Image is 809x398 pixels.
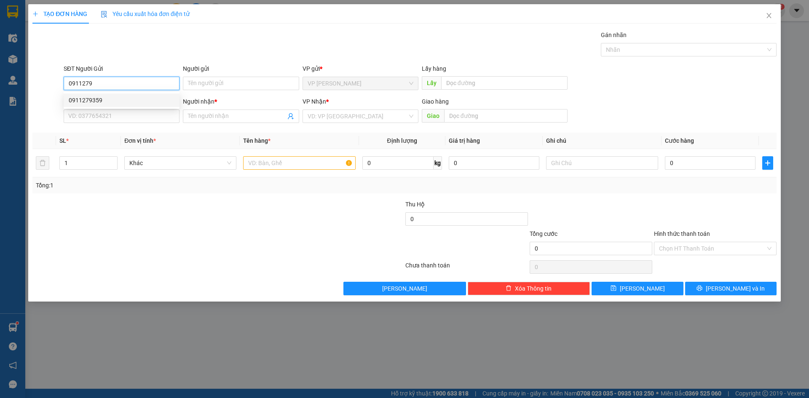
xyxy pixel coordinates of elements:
[441,76,568,90] input: Dọc đường
[696,285,702,292] span: printer
[762,156,773,170] button: plus
[101,11,190,17] span: Yêu cầu xuất hóa đơn điện tử
[343,282,466,295] button: [PERSON_NAME]
[763,160,773,166] span: plus
[32,11,38,17] span: plus
[546,156,658,170] input: Ghi Chú
[101,11,107,18] img: icon
[36,181,312,190] div: Tổng: 1
[303,64,418,73] div: VP gửi
[422,76,441,90] span: Lấy
[444,109,568,123] input: Dọc đường
[4,56,10,62] span: environment
[506,285,512,292] span: delete
[422,109,444,123] span: Giao
[183,64,299,73] div: Người gửi
[303,98,326,105] span: VP Nhận
[757,4,781,28] button: Close
[308,77,413,90] span: VP Phan Thiết
[64,64,179,73] div: SĐT Người Gửi
[4,56,56,99] b: Lô 6 0607 [GEOGRAPHIC_DATA], [GEOGRAPHIC_DATA]
[404,261,529,275] div: Chưa thanh toán
[129,157,231,169] span: Khác
[620,284,665,293] span: [PERSON_NAME]
[706,284,765,293] span: [PERSON_NAME] và In
[665,137,694,144] span: Cước hàng
[59,137,66,144] span: SL
[766,12,772,19] span: close
[405,201,425,208] span: Thu Hộ
[449,137,480,144] span: Giá trị hàng
[543,133,662,149] th: Ghi chú
[422,65,446,72] span: Lấy hàng
[449,156,539,170] input: 0
[515,284,552,293] span: Xóa Thông tin
[611,285,616,292] span: save
[243,137,271,144] span: Tên hàng
[243,156,355,170] input: VD: Bàn, Ghế
[4,4,122,20] li: [PERSON_NAME]
[64,93,179,107] div: 0911279359
[592,282,683,295] button: save[PERSON_NAME]
[382,284,427,293] span: [PERSON_NAME]
[601,32,627,38] label: Gán nhãn
[387,137,417,144] span: Định lượng
[685,282,777,295] button: printer[PERSON_NAME] và In
[530,230,557,237] span: Tổng cước
[58,36,112,64] li: VP VP [GEOGRAPHIC_DATA]
[434,156,442,170] span: kg
[183,97,299,106] div: Người nhận
[4,36,58,54] li: VP VP [PERSON_NAME]
[654,230,710,237] label: Hình thức thanh toán
[287,113,294,120] span: user-add
[468,282,590,295] button: deleteXóa Thông tin
[422,98,449,105] span: Giao hàng
[36,156,49,170] button: delete
[124,137,156,144] span: Đơn vị tính
[69,96,174,105] div: 0911279359
[32,11,87,17] span: TẠO ĐƠN HÀNG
